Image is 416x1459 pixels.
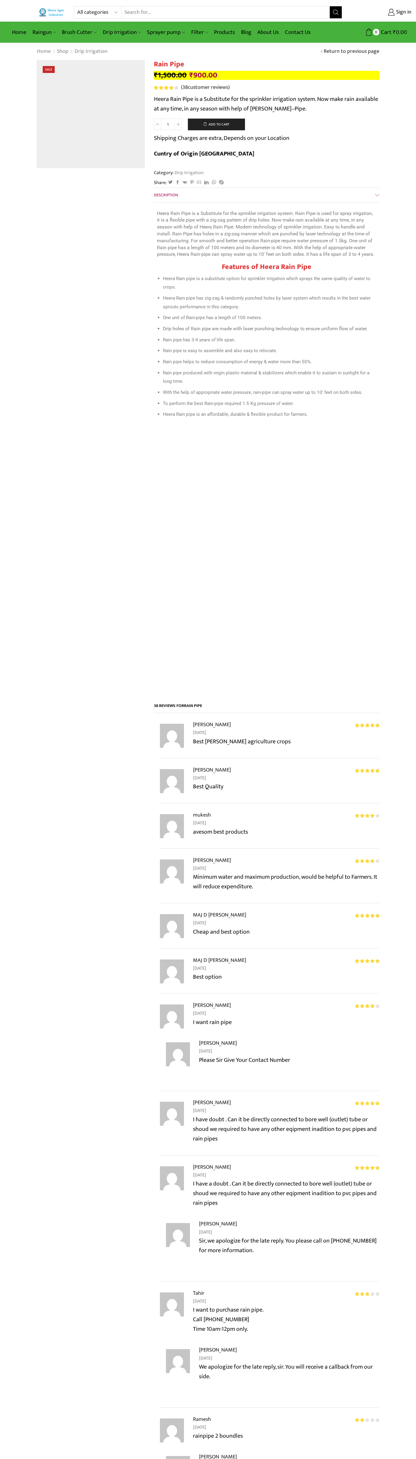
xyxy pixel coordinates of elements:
[193,1098,231,1107] strong: [PERSON_NAME]
[163,276,370,290] span: Heera Rain pipe is a substitute option for sprinkler irrigation which sprays the same quality of ...
[193,729,379,737] time: [DATE]
[163,325,376,333] li: Drip holes of Rain pipe are made with laser punching technology to ensure uniform flow of water.
[163,370,369,384] span: Rain pipe produced with virgin plastic material & stabilizers which enable it to sustain in sunli...
[163,315,262,320] span: One unit of Rain-pipe has a length of 100 meters.
[154,86,179,90] span: 38
[355,959,379,963] span: Rated out of 5
[193,819,379,827] time: [DATE]
[163,401,294,406] span: To perform the best Rain-pipe required 1.5 Kg pressure of water.
[199,1346,237,1354] strong: [PERSON_NAME]
[193,1297,379,1305] time: [DATE]
[193,1171,379,1179] time: [DATE]
[355,814,379,818] div: Rated 4 out of 5
[199,1219,237,1228] strong: [PERSON_NAME]
[355,959,379,963] div: Rated 5 out of 5
[222,261,311,273] span: Features of Heera Rain Pipe
[121,6,330,18] input: Search for...
[355,769,379,773] span: Rated out of 5
[199,1039,237,1047] strong: [PERSON_NAME]
[154,703,379,713] h2: 38 reviews for
[193,972,379,982] p: Best option
[193,1289,204,1297] strong: Tahir
[373,29,379,35] span: 0
[29,25,59,39] a: Raingun
[355,1166,379,1170] span: Rated out of 5
[193,827,379,837] p: avesom best products
[193,919,379,927] time: [DATE]
[395,8,411,16] span: Sign in
[157,210,374,257] span: Heera Rain Pipe is a Substitute for the sprinkler irrigation system. Rain Pipe is used for spray ...
[355,723,379,727] div: Rated 5 out of 5
[154,169,204,176] span: Category:
[193,965,379,972] time: [DATE]
[184,702,202,709] span: Rain Pipe
[193,956,246,965] strong: MAJ D [PERSON_NAME]
[355,859,375,863] span: Rated out of 5
[324,48,379,56] a: Return to previous page
[355,1418,365,1422] span: Rated out of 5
[189,69,217,81] bdi: 900.00
[163,359,312,364] span: Rain pipe helps to reduce consumption of energy & water more than 50%.
[74,48,108,56] a: Drip Irrigation
[57,48,69,56] a: Shop
[59,25,99,39] a: Brush Cutter
[163,390,362,395] span: With the help of appropriate water pressure, rain-pipe can spray water up to 10′ feet on both sides.
[37,48,108,56] nav: Breadcrumb
[163,348,277,353] span: Rain pipe is easy to assemble and also easy to relocate.
[154,86,178,90] div: Rated 4.13 out of 5
[193,766,231,774] strong: [PERSON_NAME]
[161,119,175,130] input: Product quantity
[193,1163,231,1171] strong: [PERSON_NAME]
[193,1001,231,1010] strong: [PERSON_NAME]
[154,60,379,69] h1: Rain Pipe
[181,84,230,92] a: (38customer reviews)
[211,25,238,39] a: Products
[193,811,211,819] strong: mukesh
[393,28,396,37] span: ₹
[199,1228,379,1236] time: [DATE]
[355,769,379,773] div: Rated 5 out of 5
[154,94,378,114] span: Heera Rain Pipe is a Substitute for the sprinkler irrigation system. Now make rain available at a...
[355,723,379,727] span: Rated out of 5
[43,66,55,73] span: Sale
[189,69,193,81] span: ₹
[100,25,144,39] a: Drip Irrigation
[154,188,379,202] a: Description
[193,720,231,729] strong: [PERSON_NAME]
[238,25,254,39] a: Blog
[355,1101,379,1105] span: Rated out of 5
[355,1292,370,1296] span: Rated out of 5
[154,133,289,143] p: Shipping Charges are extra, Depends on your Location
[163,412,308,417] span: Heera Rain pipe is an affordable, durable & flexible product for farmers.
[199,1362,379,1381] p: We apologize for the late reply, sir. You will receive a callback from our side.
[379,28,391,36] span: Cart
[193,782,379,791] p: Best Quality
[193,1010,379,1017] time: [DATE]
[193,774,379,782] time: [DATE]
[154,69,158,81] span: ₹
[193,872,379,891] p: Minimum water and maximum production, would be helpful to Farmers. It will reduce expenditure.
[193,1107,379,1115] time: [DATE]
[254,25,282,39] a: About Us
[9,25,29,39] a: Home
[174,169,204,177] a: Drip Irrigation
[182,83,188,92] span: 38
[154,179,167,186] span: Share:
[355,914,379,918] div: Rated 5 out of 5
[282,25,314,39] a: Contact Us
[355,859,379,863] div: Rated 4 out of 5
[154,149,254,159] b: Cuntry of Origin [GEOGRAPHIC_DATA]
[355,814,375,818] span: Rated out of 5
[193,1431,379,1441] p: rainpipe 2 boundles
[348,27,407,38] a: 0 Cart ₹0.00
[37,48,51,56] a: Home
[355,1292,379,1296] div: Rated 3 out of 5
[154,86,174,90] span: Rated out of 5 based on customer ratings
[193,927,379,937] p: Cheap and best option
[199,1236,379,1255] p: Sir, we apologize for the late reply. You please call on [PHONE_NUMBER] for more information.
[330,6,342,18] button: Search button
[199,1355,379,1362] time: [DATE]
[163,337,235,343] span: Rain pipe has 3-4 years of life span.
[193,1415,211,1424] strong: Ramesh
[199,1055,379,1065] p: Please Sir Give Your Contact Number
